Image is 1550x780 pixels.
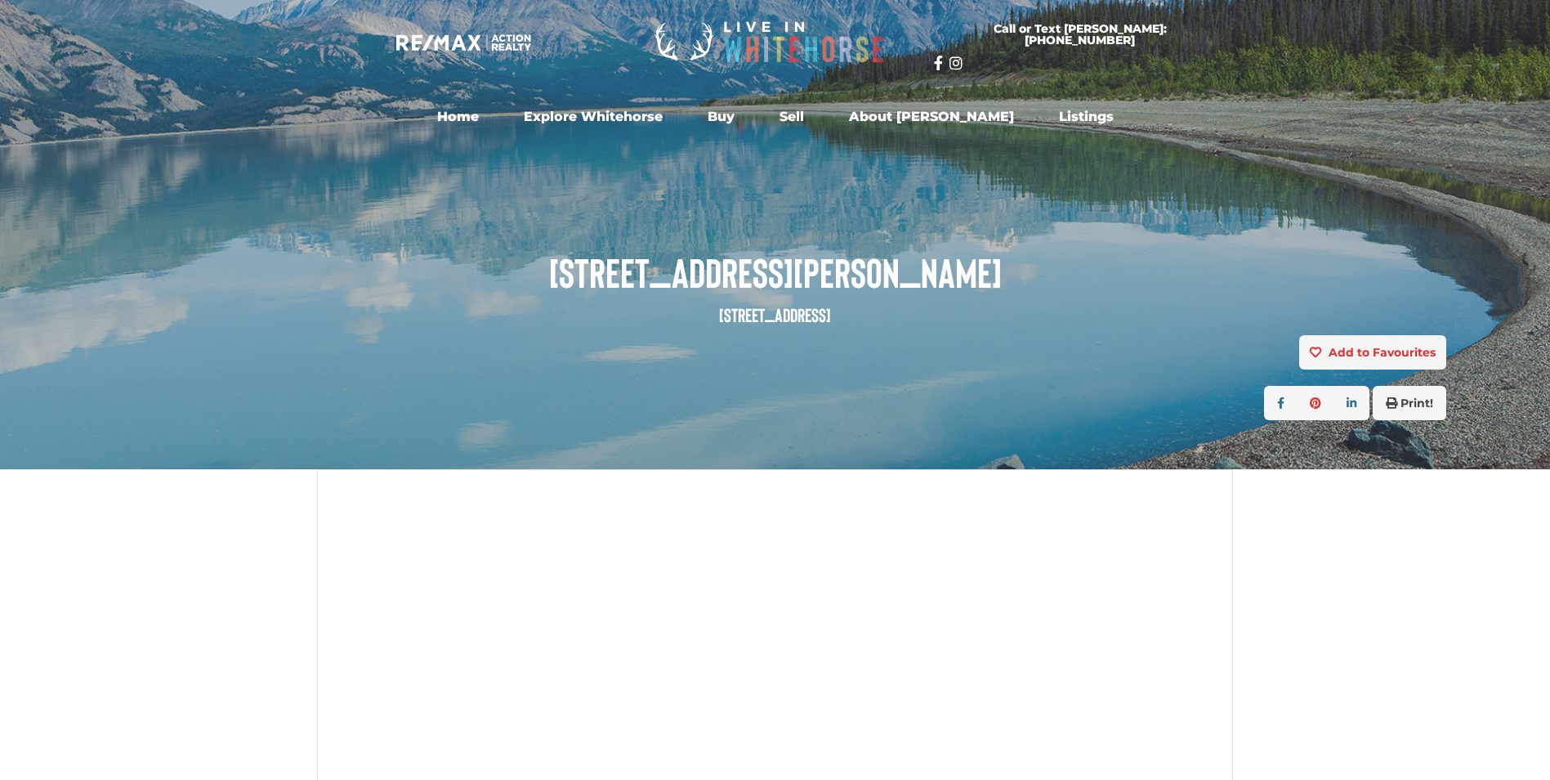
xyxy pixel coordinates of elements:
nav: Menu [326,101,1225,133]
strong: Print! [1400,396,1433,410]
a: About [PERSON_NAME] [837,101,1026,133]
button: Add to Favourites [1299,335,1446,370]
a: Buy [695,101,747,133]
a: Call or Text [PERSON_NAME]: [PHONE_NUMBER] [934,13,1226,56]
a: Home [425,101,491,133]
button: Print! [1373,386,1446,420]
a: Sell [767,101,816,133]
span: [STREET_ADDRESS][PERSON_NAME] [104,249,1446,294]
a: Listings [1047,101,1126,133]
small: [STREET_ADDRESS] [719,303,831,326]
a: Explore Whitehorse [511,101,675,133]
strong: Add to Favourites [1329,345,1436,360]
span: Call or Text [PERSON_NAME]: [PHONE_NUMBER] [954,23,1207,46]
